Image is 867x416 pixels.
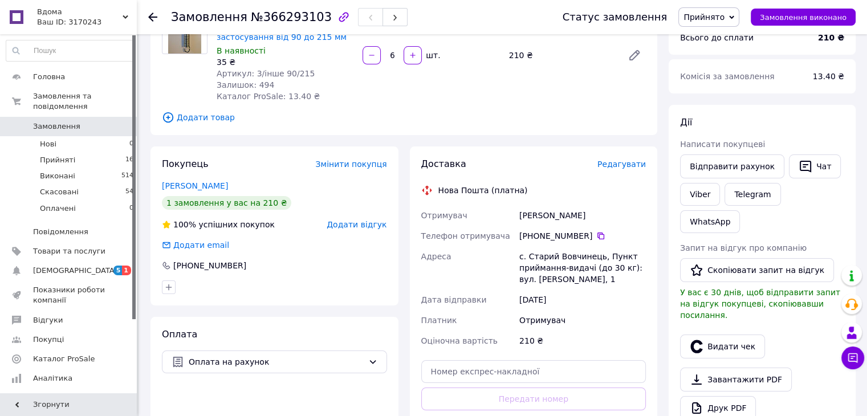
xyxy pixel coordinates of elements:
span: Змінити покупця [316,160,387,169]
input: Пошук [6,40,134,61]
span: 16 [125,155,133,165]
span: Покупець [162,158,209,169]
span: 0 [129,139,133,149]
div: шт. [423,50,441,61]
span: Платник [421,316,457,325]
span: Каталог ProSale [33,354,95,364]
span: Відгуки [33,315,63,325]
span: Замовлення [171,10,247,24]
span: [DEMOGRAPHIC_DATA] [33,266,117,276]
span: Всього до сплати [680,33,754,42]
div: [PHONE_NUMBER] [519,230,646,242]
div: [PERSON_NAME] [517,205,648,226]
a: Редагувати [623,44,646,67]
span: 100% [173,220,196,229]
div: 210 ₴ [517,331,648,351]
div: [DATE] [517,289,648,310]
span: 13.40 ₴ [813,72,844,81]
span: 0 [129,203,133,214]
span: Артикул: 3/інше 90/215 [217,69,315,78]
span: Оплачені [40,203,76,214]
div: Додати email [172,239,230,251]
span: Телефон отримувача [421,231,510,240]
span: Замовлення виконано [760,13,846,22]
span: 514 [121,171,133,181]
div: 210 ₴ [504,47,618,63]
button: Чат [789,154,841,178]
span: Додати відгук [327,220,386,229]
span: Отримувач [421,211,467,220]
a: Telegram [724,183,780,206]
b: 210 ₴ [818,33,844,42]
span: Прийнято [683,13,724,22]
div: Нова Пошта (платна) [435,185,531,196]
a: Завантажити PDF [680,368,792,391]
button: Видати чек [680,335,765,358]
button: Скопіювати запит на відгук [680,258,834,282]
span: Вдома [37,7,123,17]
span: Показники роботи компанії [33,285,105,305]
input: Номер експрес-накладної [421,360,646,383]
span: Виконані [40,171,75,181]
button: Відправити рахунок [680,154,784,178]
span: Головна [33,72,65,82]
span: Адреса [421,252,451,261]
span: Оплата на рахунок [189,356,364,368]
span: Аналітика [33,373,72,384]
a: [PERSON_NAME] [162,181,228,190]
span: Доставка [421,158,466,169]
span: Товари та послуги [33,246,105,256]
button: Чат з покупцем [841,346,864,369]
button: Замовлення виконано [751,9,856,26]
div: успішних покупок [162,219,275,230]
span: Замовлення та повідомлення [33,91,137,112]
div: [PHONE_NUMBER] [172,260,247,271]
div: с. Старий Вовчинець, Пункт приймання-видачі (до 30 кг): вул. [PERSON_NAME], 1 [517,246,648,289]
div: Додати email [161,239,230,251]
span: Дії [680,117,692,128]
span: Скасовані [40,187,79,197]
div: Повернутися назад [148,11,157,23]
a: Viber [680,183,720,206]
span: В наявності [217,46,266,55]
span: Замовлення [33,121,80,132]
span: Написати покупцеві [680,140,765,149]
div: Статус замовлення [563,11,667,23]
span: Прийняті [40,155,75,165]
span: Повідомлення [33,227,88,237]
span: Нові [40,139,56,149]
span: 1 [122,266,131,275]
span: 54 [125,187,133,197]
div: 35 ₴ [217,56,353,68]
div: 1 замовлення у вас на 210 ₴ [162,196,291,210]
span: Покупці [33,335,64,345]
span: Додати товар [162,111,646,124]
a: WhatsApp [680,210,740,233]
div: Отримувач [517,310,648,331]
span: Оціночна вартість [421,336,498,345]
span: Залишок: 494 [217,80,274,89]
span: Каталог ProSale: 13.40 ₴ [217,92,320,101]
span: Оплата [162,329,197,340]
a: Пружини до пресів, сільгосптехніки іншого застосування від 90 до 215 мм [217,10,347,42]
span: Дата відправки [421,295,487,304]
span: Запит на відгук про компанію [680,243,807,252]
span: У вас є 30 днів, щоб відправити запит на відгук покупцеві, скопіювавши посилання. [680,288,840,320]
span: 5 [113,266,123,275]
span: Комісія за замовлення [680,72,775,81]
div: Ваш ID: 3170243 [37,17,137,27]
span: №366293103 [251,10,332,24]
span: Редагувати [597,160,646,169]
